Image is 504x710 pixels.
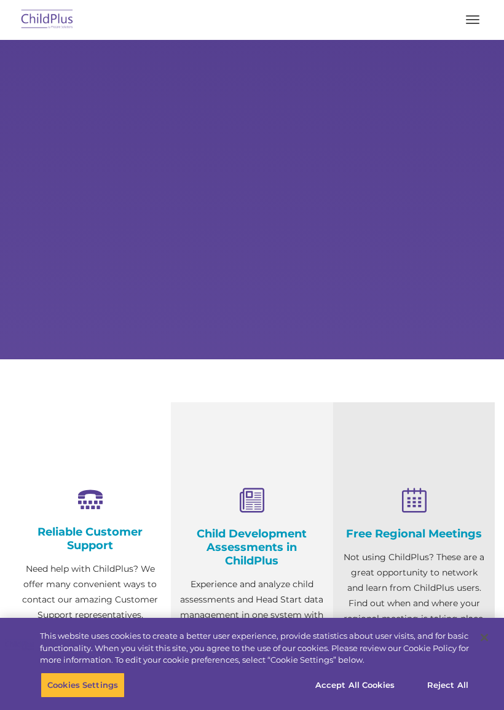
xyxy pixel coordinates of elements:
h4: Child Development Assessments in ChildPlus [180,527,323,568]
p: Need help with ChildPlus? We offer many convenient ways to contact our amazing Customer Support r... [18,561,162,669]
div: This website uses cookies to create a better user experience, provide statistics about user visit... [40,630,469,666]
button: Accept All Cookies [309,672,401,698]
p: Not using ChildPlus? These are a great opportunity to network and learn from ChildPlus users. Fin... [342,550,486,626]
button: Close [471,624,498,651]
button: Cookies Settings [41,672,125,698]
img: ChildPlus by Procare Solutions [18,6,76,34]
p: Experience and analyze child assessments and Head Start data management in one system with zero c... [180,577,323,669]
h4: Reliable Customer Support [18,525,162,552]
button: Reject All [409,672,486,698]
h4: Free Regional Meetings [342,527,486,540]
